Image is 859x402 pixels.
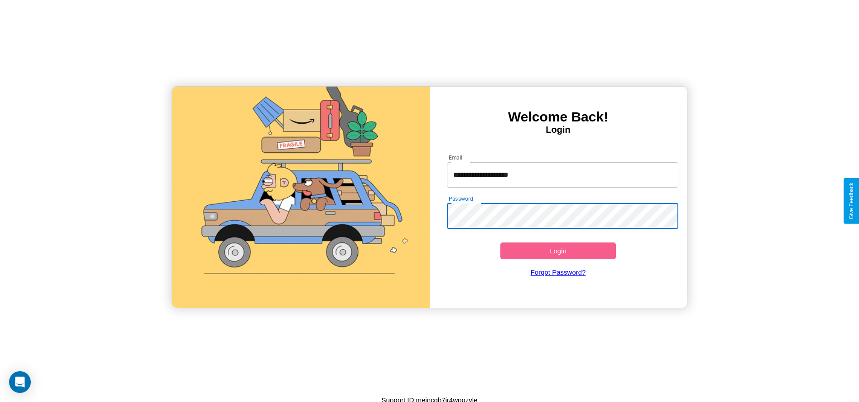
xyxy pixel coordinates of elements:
img: gif [172,87,429,308]
label: Email [449,154,463,161]
label: Password [449,195,473,203]
h3: Welcome Back! [430,109,687,125]
h4: Login [430,125,687,135]
button: Login [500,242,616,259]
div: Give Feedback [848,183,854,219]
div: Open Intercom Messenger [9,371,31,393]
a: Forgot Password? [442,259,674,285]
